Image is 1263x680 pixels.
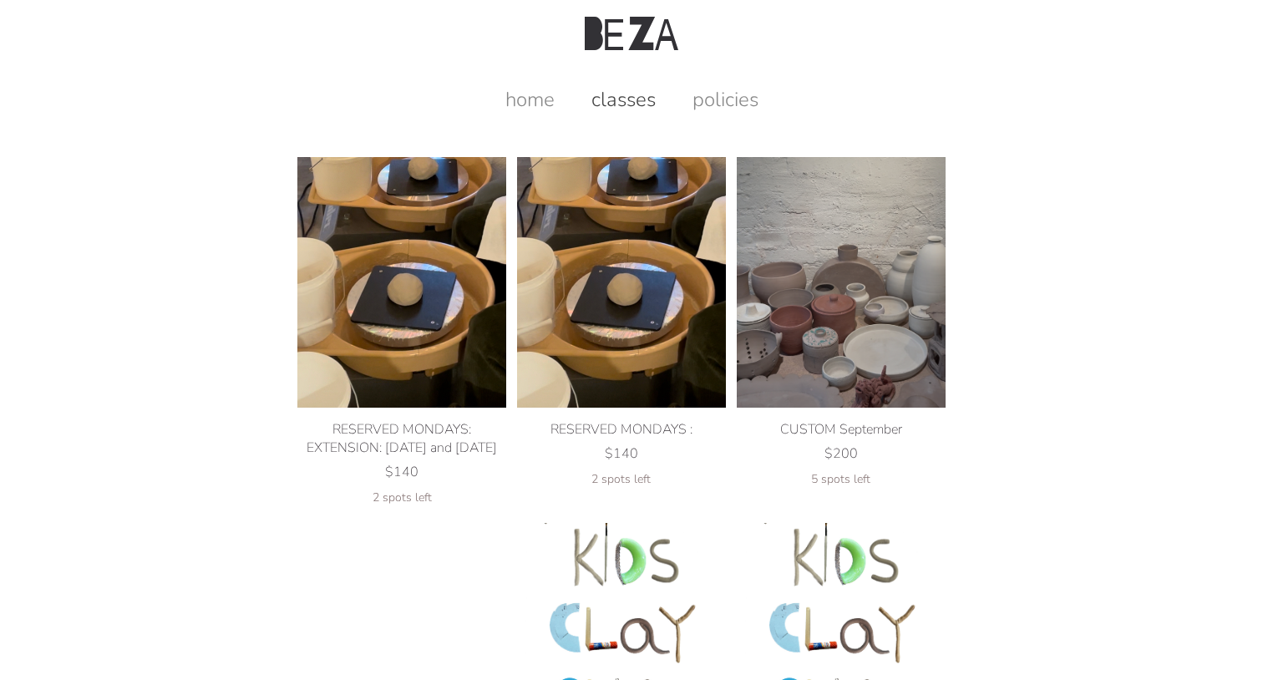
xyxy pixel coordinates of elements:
div: 2 spots left [297,490,506,505]
img: Beza Studio Logo [585,17,678,50]
div: 2 spots left [517,471,726,487]
a: CUSTOM September product photo CUSTOM September $200 5 spots left [737,276,946,487]
img: RESERVED MONDAYS: EXTENSION: August 18 and 25 product photo [297,157,506,408]
a: RESERVED MONDAYS: EXTENSION: August 18 and 25 product photo RESERVED MONDAYS: EXTENSION: [DATE] a... [297,276,506,505]
div: $140 [517,444,726,463]
div: CUSTOM September [737,420,946,439]
img: CUSTOM September product photo [737,157,946,408]
div: $140 [297,463,506,481]
div: RESERVED MONDAYS: EXTENSION: [DATE] and [DATE] [297,420,506,457]
div: $200 [737,444,946,463]
div: 5 spots left [737,471,946,487]
a: classes [575,86,672,113]
a: RESERVED MONDAYS : product photo RESERVED MONDAYS : $140 2 spots left [517,276,726,487]
div: RESERVED MONDAYS : [517,420,726,439]
img: RESERVED MONDAYS : product photo [517,157,726,408]
a: policies [676,86,775,113]
a: home [489,86,571,113]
